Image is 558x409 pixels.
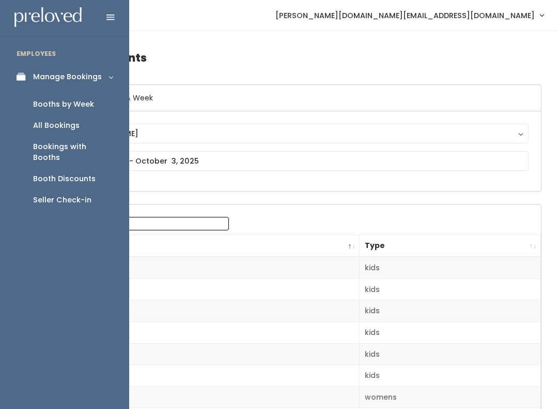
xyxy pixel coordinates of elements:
[59,217,229,230] label: Search:
[53,386,360,408] td: 7
[53,279,360,300] td: 2
[360,235,541,257] th: Type: activate to sort column ascending
[360,257,541,279] td: kids
[53,257,360,279] td: 1
[53,235,360,257] th: Booth Number: activate to sort column descending
[53,343,360,365] td: 5
[33,195,91,206] div: Seller Check-in
[265,4,554,26] a: [PERSON_NAME][DOMAIN_NAME][EMAIL_ADDRESS][DOMAIN_NAME]
[360,322,541,344] td: kids
[33,71,102,82] div: Manage Bookings
[275,10,535,21] span: [PERSON_NAME][DOMAIN_NAME][EMAIL_ADDRESS][DOMAIN_NAME]
[53,43,541,72] h4: Booth Discounts
[53,300,360,322] td: 3
[33,120,80,131] div: All Bookings
[360,365,541,387] td: kids
[360,300,541,322] td: kids
[53,85,541,111] h6: Select Location & Week
[360,343,541,365] td: kids
[33,173,96,184] div: Booth Discounts
[33,99,94,110] div: Booths by Week
[97,217,229,230] input: Search:
[53,365,360,387] td: 6
[360,279,541,300] td: kids
[53,322,360,344] td: 4
[75,128,519,139] div: [PERSON_NAME]
[14,7,82,27] img: preloved logo
[66,151,529,171] input: September 27 - October 3, 2025
[360,386,541,408] td: womens
[66,124,529,143] button: [PERSON_NAME]
[33,141,113,163] div: Bookings with Booths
